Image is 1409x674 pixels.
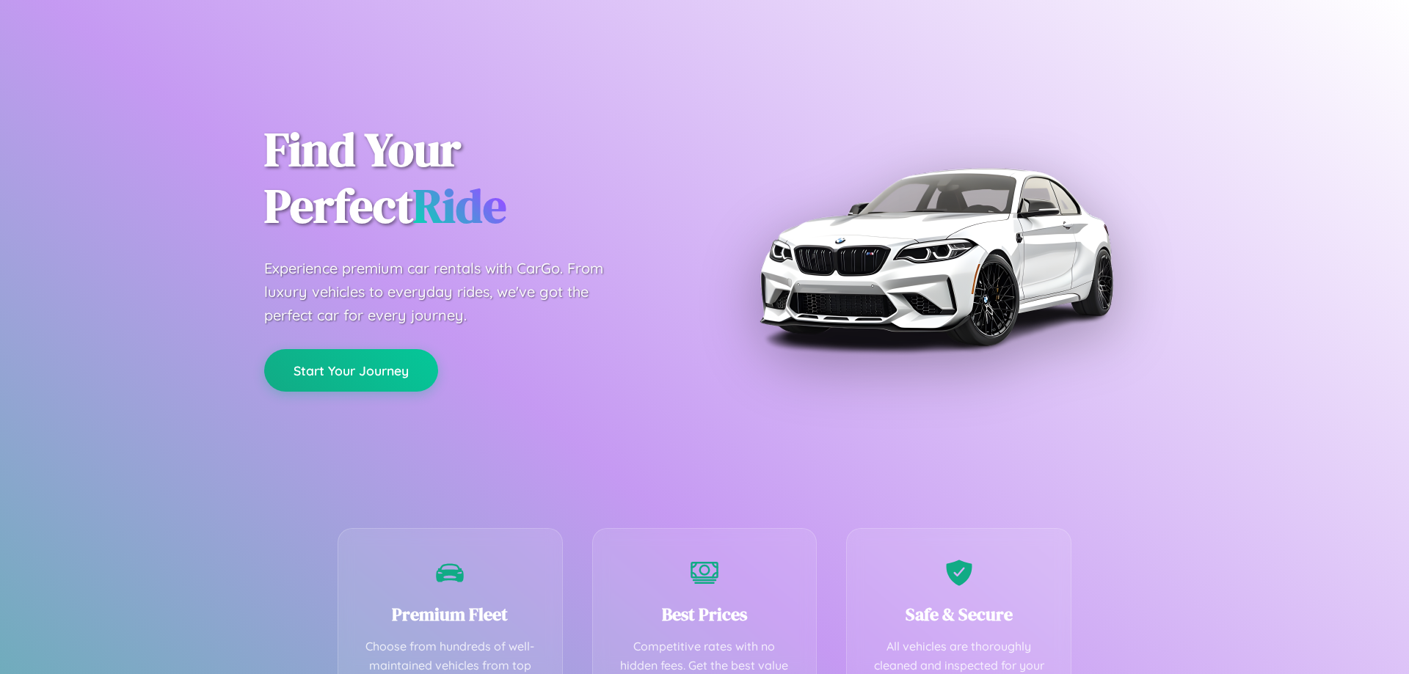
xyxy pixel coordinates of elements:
[264,257,631,327] p: Experience premium car rentals with CarGo. From luxury vehicles to everyday rides, we've got the ...
[360,602,540,626] h3: Premium Fleet
[615,602,795,626] h3: Best Prices
[413,174,506,238] span: Ride
[264,122,682,235] h1: Find Your Perfect
[752,73,1119,440] img: Premium BMW car rental vehicle
[264,349,438,392] button: Start Your Journey
[869,602,1049,626] h3: Safe & Secure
